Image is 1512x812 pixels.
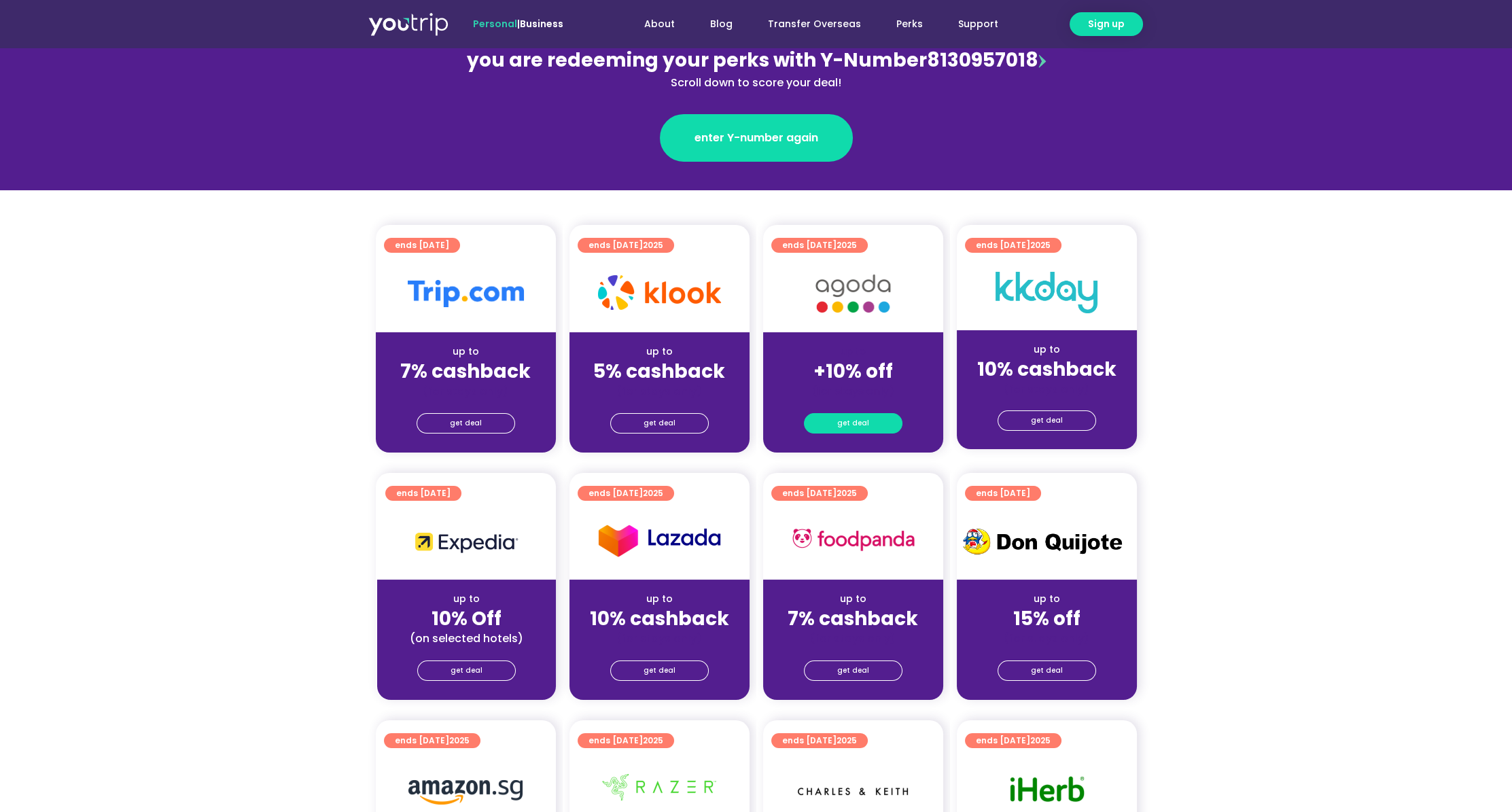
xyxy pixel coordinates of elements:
[590,605,729,632] strong: 10% cashback
[643,735,663,746] span: 2025
[976,486,1030,501] span: ends [DATE]
[643,487,663,499] span: 2025
[968,592,1126,606] div: up to
[588,486,663,501] span: ends [DATE]
[400,358,531,385] strong: 7% cashback
[837,414,869,433] span: get deal
[879,12,940,37] a: Perks
[388,592,545,606] div: up to
[387,384,545,398] div: (for stays only)
[1013,605,1080,632] strong: 15% off
[782,238,857,253] span: ends [DATE]
[644,414,675,433] span: get deal
[578,733,674,748] a: ends [DATE]2025
[593,358,725,385] strong: 5% cashback
[580,592,739,606] div: up to
[841,345,866,358] span: up to
[1031,411,1063,430] span: get deal
[940,12,1016,37] a: Support
[977,356,1117,383] strong: 10% cashback
[461,75,1051,91] div: Scroll down to score your deal!
[520,17,563,31] a: Business
[1088,17,1125,31] span: Sign up
[968,631,1126,646] div: (for stays only)
[417,660,516,681] a: get deal
[695,130,818,146] span: enter Y-number again
[387,345,545,359] div: up to
[578,238,674,253] a: ends [DATE]2025
[771,733,868,748] a: ends [DATE]2025
[965,238,1061,253] a: ends [DATE]2025
[395,733,470,748] span: ends [DATE]
[965,733,1061,748] a: ends [DATE]2025
[384,238,460,253] a: ends [DATE]
[395,238,449,253] span: ends [DATE]
[774,384,932,398] div: (for stays only)
[643,239,663,251] span: 2025
[782,733,857,748] span: ends [DATE]
[610,660,709,681] a: get deal
[467,47,927,73] span: you are redeeming your perks with Y-Number
[473,17,563,31] span: |
[774,631,932,646] div: (for stays only)
[1070,12,1143,36] a: Sign up
[450,414,482,433] span: get deal
[610,413,709,434] a: get deal
[976,733,1051,748] span: ends [DATE]
[580,345,739,359] div: up to
[451,661,482,680] span: get deal
[965,486,1041,501] a: ends [DATE]
[1030,735,1051,746] span: 2025
[788,605,918,632] strong: 7% cashback
[388,631,545,646] div: (on selected hotels)
[580,631,739,646] div: (for stays only)
[385,486,461,501] a: ends [DATE]
[837,487,857,499] span: 2025
[837,239,857,251] span: 2025
[384,733,480,748] a: ends [DATE]2025
[588,238,663,253] span: ends [DATE]
[461,46,1051,91] div: 8130957018
[771,238,868,253] a: ends [DATE]2025
[998,410,1096,431] a: get deal
[998,660,1096,681] a: get deal
[968,382,1126,396] div: (for stays only)
[417,413,515,434] a: get deal
[600,12,1016,37] nav: Menu
[588,733,663,748] span: ends [DATE]
[750,12,879,37] a: Transfer Overseas
[837,735,857,746] span: 2025
[782,486,857,501] span: ends [DATE]
[644,661,675,680] span: get deal
[449,735,470,746] span: 2025
[580,384,739,398] div: (for stays only)
[976,238,1051,253] span: ends [DATE]
[1030,239,1051,251] span: 2025
[627,12,692,37] a: About
[813,358,893,385] strong: +10% off
[804,413,902,434] a: get deal
[774,592,932,606] div: up to
[660,114,853,162] a: enter Y-number again
[692,12,750,37] a: Blog
[473,17,517,31] span: Personal
[432,605,502,632] strong: 10% Off
[578,486,674,501] a: ends [DATE]2025
[804,660,902,681] a: get deal
[396,486,451,501] span: ends [DATE]
[771,486,868,501] a: ends [DATE]2025
[1031,661,1063,680] span: get deal
[968,342,1126,357] div: up to
[837,661,869,680] span: get deal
